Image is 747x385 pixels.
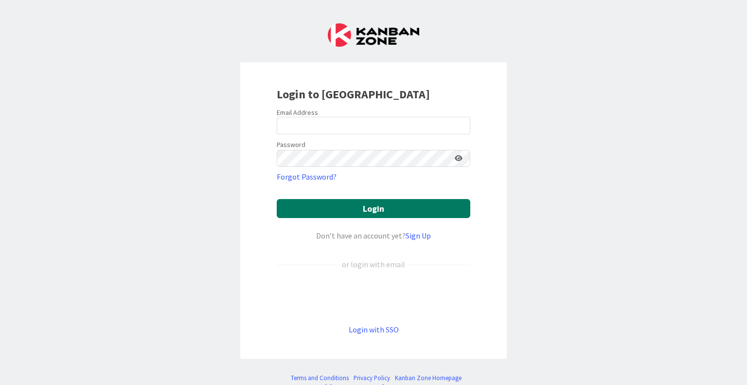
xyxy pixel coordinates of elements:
[328,23,419,47] img: Kanban Zone
[277,140,305,150] label: Password
[291,373,349,383] a: Terms and Conditions
[277,108,318,117] label: Email Address
[349,325,399,334] a: Login with SSO
[277,199,470,218] button: Login
[272,286,475,308] iframe: Sign in with Google Button
[277,171,337,183] a: Forgot Password?
[354,373,390,383] a: Privacy Policy
[277,230,470,241] div: Don’t have an account yet?
[277,87,430,102] b: Login to [GEOGRAPHIC_DATA]
[339,258,408,270] div: or login with email
[395,373,462,383] a: Kanban Zone Homepage
[406,231,431,240] a: Sign Up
